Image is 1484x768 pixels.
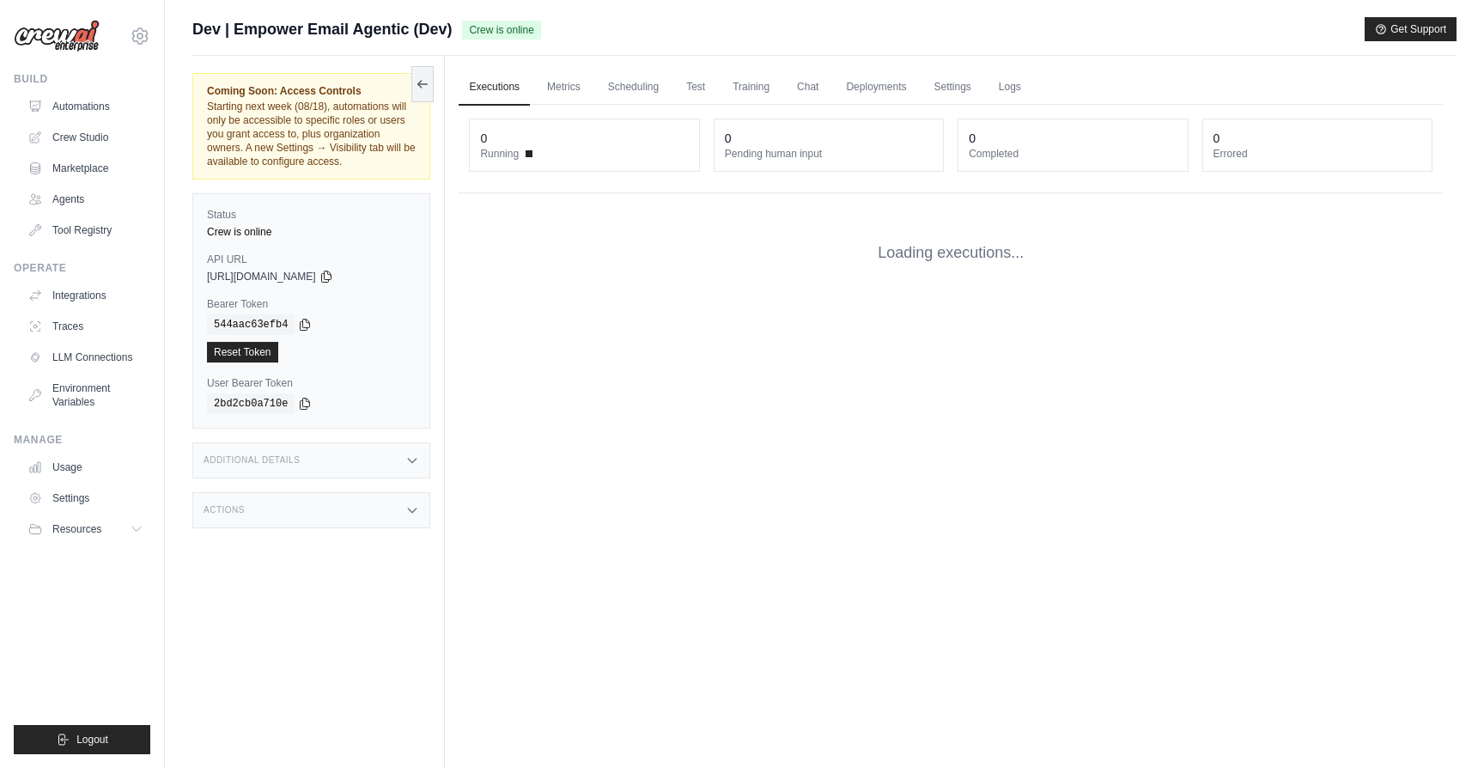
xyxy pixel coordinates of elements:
a: Settings [923,70,981,106]
div: 0 [969,130,976,147]
a: Crew Studio [21,124,150,151]
a: LLM Connections [21,344,150,371]
button: Get Support [1365,17,1457,41]
span: Starting next week (08/18), automations will only be accessible to specific roles or users you gr... [207,101,416,168]
a: Usage [21,454,150,481]
div: 0 [725,130,732,147]
h3: Actions [204,505,245,515]
div: Operate [14,261,150,275]
div: 0 [1213,130,1220,147]
span: Resources [52,522,101,536]
span: [URL][DOMAIN_NAME] [207,270,316,283]
dt: Pending human input [725,147,933,161]
img: Logo [14,20,100,52]
a: Settings [21,485,150,512]
a: Agents [21,186,150,213]
div: Build [14,72,150,86]
a: Integrations [21,282,150,309]
div: 0 [480,130,487,147]
label: Bearer Token [207,297,416,311]
code: 544aac63efb4 [207,314,295,335]
span: Running [480,147,519,161]
code: 2bd2cb0a710e [207,393,295,414]
button: Logout [14,725,150,754]
dt: Completed [969,147,1177,161]
div: Loading executions... [459,214,1443,292]
a: Scheduling [598,70,669,106]
a: Chat [787,70,829,106]
a: Metrics [537,70,591,106]
a: Tool Registry [21,216,150,244]
label: Status [207,208,416,222]
a: Logs [988,70,1031,106]
span: Dev | Empower Email Agentic (Dev) [192,17,452,41]
h3: Additional Details [204,455,300,466]
div: Crew is online [207,225,416,239]
a: Traces [21,313,150,340]
label: API URL [207,253,416,266]
a: Reset Token [207,342,278,363]
span: Crew is online [462,21,540,40]
a: Deployments [836,70,916,106]
a: Automations [21,93,150,120]
span: Coming Soon: Access Controls [207,84,416,98]
a: Marketplace [21,155,150,182]
a: Training [722,70,780,106]
a: Environment Variables [21,375,150,416]
span: Logout [76,733,108,747]
label: User Bearer Token [207,376,416,390]
a: Executions [459,70,530,106]
a: Test [676,70,715,106]
button: Resources [21,515,150,543]
dt: Errored [1213,147,1421,161]
div: Manage [14,433,150,447]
